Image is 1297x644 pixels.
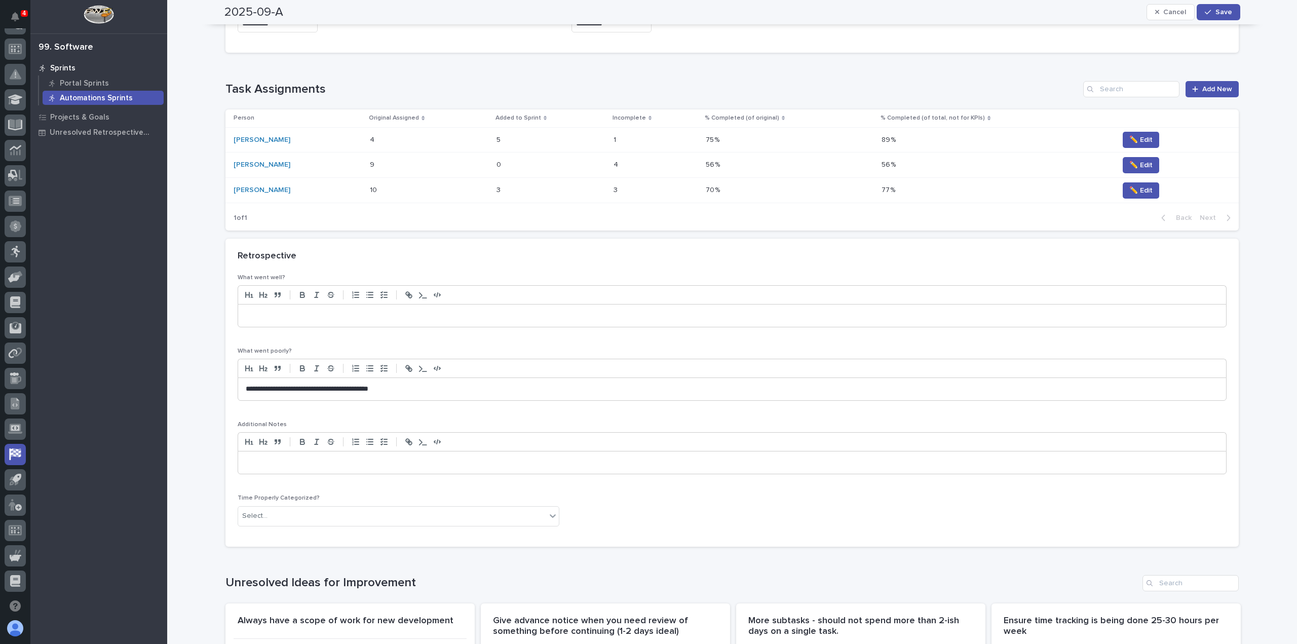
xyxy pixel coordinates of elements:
[238,495,320,501] span: Time Properly Categorized?
[63,164,71,172] div: 🔗
[39,42,93,53] div: 99. Software
[1142,575,1239,591] input: Search
[34,112,166,123] div: Start new chat
[39,76,167,90] a: Portal Sprints
[748,616,962,636] span: More subtasks - should not spend more than 2-ish days on a single task.
[225,206,255,231] p: 1 of 1
[10,164,18,172] div: 📖
[370,184,379,195] p: 10
[10,112,28,131] img: 1736555164131-43832dd5-751b-4058-ba23-39d91318e5a0
[497,134,503,144] p: 5
[493,616,691,636] span: Give advance notice when you need review of something before continuing (1-2 days ideal)
[238,348,292,354] span: What went poorly?
[706,134,721,144] p: 75 %
[370,159,376,169] p: 9
[13,12,26,28] div: Notifications4
[497,159,503,169] p: 0
[1004,616,1222,636] span: Ensure time tracking is being done 25-30 hours per week
[242,511,268,521] div: Select...
[10,10,30,30] img: Stacker
[234,112,254,124] p: Person
[614,184,620,195] p: 3
[224,5,283,20] h2: 2025-09-A
[234,161,290,169] a: [PERSON_NAME]
[59,159,133,177] a: 🔗Onboarding Call
[101,187,123,195] span: Pylon
[882,159,898,169] p: 56 %
[238,422,287,428] span: Additional Notes
[1147,4,1195,20] button: Cancel
[1202,86,1232,93] span: Add New
[30,125,167,140] a: Unresolved Retrospective Tasks
[50,128,161,137] p: Unresolved Retrospective Tasks
[50,113,109,122] p: Projects & Goals
[225,82,1079,97] h1: Task Assignments
[1129,185,1153,196] span: ✏️ Edit
[6,159,59,177] a: 📖Help Docs
[234,136,290,144] a: [PERSON_NAME]
[1215,9,1232,16] span: Save
[1197,4,1240,20] button: Save
[225,127,1239,153] tr: [PERSON_NAME] 44 55 11 75 %75 % 89 %89 % ✏️ Edit
[20,163,55,173] span: Help Docs
[34,123,142,131] div: We're offline, we will be back soon!
[71,187,123,195] a: Powered byPylon
[369,112,419,124] p: Original Assigned
[225,153,1239,178] tr: [PERSON_NAME] 99 00 44 56 %56 % 56 %56 % ✏️ Edit
[1129,135,1153,145] span: ✏️ Edit
[370,134,376,144] p: 4
[1186,81,1239,97] a: Add New
[5,595,26,617] button: Open support chat
[705,112,779,124] p: % Completed (of original)
[495,112,541,124] p: Added to Sprint
[1196,213,1239,222] button: Next
[706,184,722,195] p: 70 %
[84,5,113,24] img: Workspace Logo
[225,178,1239,203] tr: [PERSON_NAME] 1010 33 33 70 %70 % 77 %77 % ✏️ Edit
[172,116,184,128] button: Start new chat
[60,79,109,88] p: Portal Sprints
[5,6,26,27] button: Notifications
[613,112,646,124] p: Incomplete
[60,94,133,103] p: Automations Sprints
[1123,182,1159,199] button: ✏️ Edit
[1163,9,1186,16] span: Cancel
[1153,213,1196,222] button: Back
[10,40,184,56] p: Welcome 👋
[1200,214,1222,221] span: Next
[1129,160,1153,170] span: ✏️ Edit
[10,56,184,72] p: How can we help?
[614,134,618,144] p: 1
[39,91,167,105] a: Automations Sprints
[238,616,453,625] span: Always have a scope of work for new development
[238,275,285,281] span: What went well?
[706,159,722,169] p: 56 %
[234,186,290,195] a: [PERSON_NAME]
[50,64,75,73] p: Sprints
[1083,81,1179,97] input: Search
[30,109,167,125] a: Projects & Goals
[225,576,1138,590] h1: Unresolved Ideas for Improvement
[1123,157,1159,173] button: ✏️ Edit
[30,60,167,75] a: Sprints
[1123,132,1159,148] button: ✏️ Edit
[882,184,897,195] p: 77 %
[73,163,129,173] span: Onboarding Call
[882,134,898,144] p: 89 %
[238,251,296,262] h2: Retrospective
[881,112,985,124] p: % Completed (of total, not for KPIs)
[614,159,620,169] p: 4
[5,618,26,639] button: users-avatar
[22,10,26,17] p: 4
[497,184,503,195] p: 3
[1170,214,1192,221] span: Back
